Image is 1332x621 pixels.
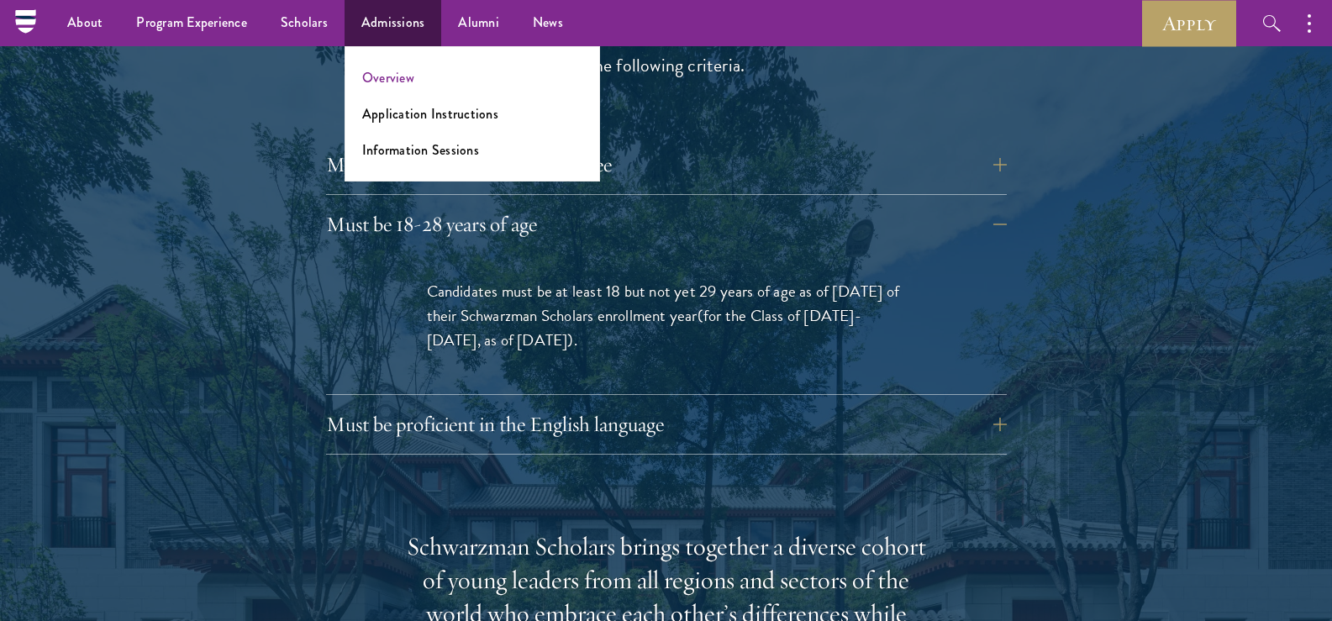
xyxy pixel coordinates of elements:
[326,404,1007,445] button: Must be proficient in the English language
[362,140,479,160] a: Information Sessions
[326,204,1007,245] button: Must be 18-28 years of age
[326,145,1007,185] button: Must have an undergraduate degree
[362,104,498,124] a: Application Instructions
[427,303,861,352] span: (for the Class of [DATE]-[DATE], as of [DATE])
[362,68,414,87] a: Overview
[427,279,906,352] p: Candidates must be at least 18 but not yet 29 years of age as of [DATE] of their Schwarzman Schol...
